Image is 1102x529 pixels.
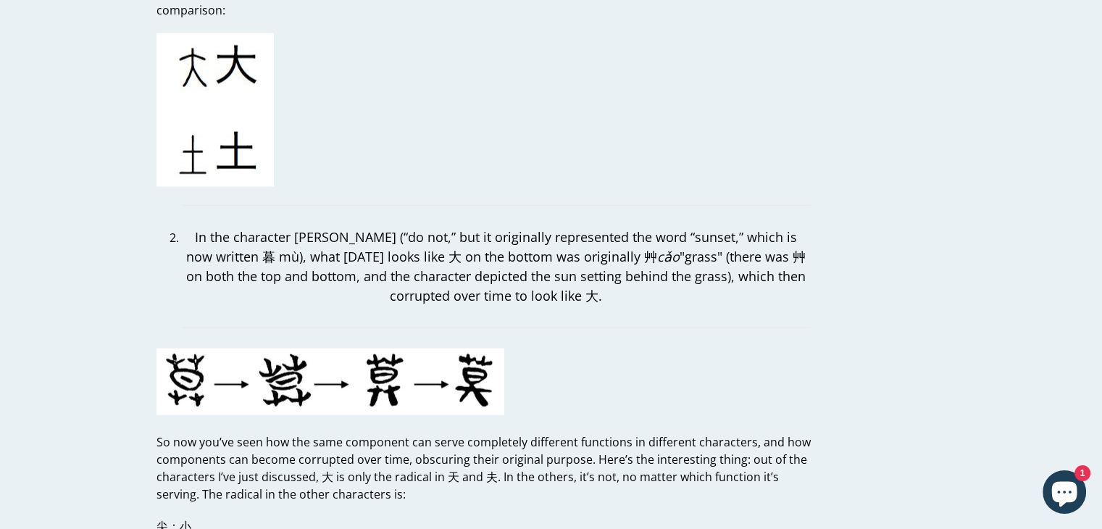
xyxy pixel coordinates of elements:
inbox-online-store-chat: Shopify online store chat [1038,470,1090,517]
p: In the character [PERSON_NAME] (“do not,” but it originally represented the word “sunset,” which ... [182,228,811,306]
p: So now you’ve seen how the same component can serve completely different functions in different c... [156,433,811,503]
em: cǎo [657,248,680,265]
